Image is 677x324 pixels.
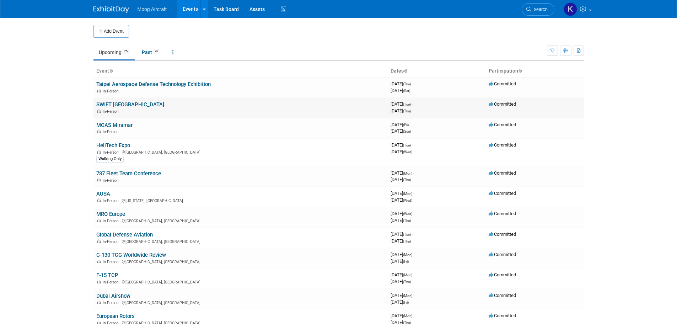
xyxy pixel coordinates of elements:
span: - [413,313,414,318]
span: [DATE] [391,238,411,244]
img: In-Person Event [97,129,101,133]
span: Committed [489,272,516,277]
span: Committed [489,232,516,237]
span: (Wed) [403,212,412,216]
img: In-Person Event [97,150,101,154]
span: (Tue) [403,143,411,147]
span: In-Person [103,198,121,203]
span: - [413,252,414,257]
div: [GEOGRAPHIC_DATA], [GEOGRAPHIC_DATA] [96,218,385,223]
span: (Thu) [403,280,411,284]
img: In-Person Event [97,178,101,182]
span: - [412,101,413,107]
span: [DATE] [391,170,414,176]
span: In-Person [103,129,121,134]
button: Add Event [93,25,129,38]
span: (Thu) [403,219,411,223]
th: Dates [388,65,486,77]
img: ExhibitDay [93,6,129,13]
div: [GEOGRAPHIC_DATA], [GEOGRAPHIC_DATA] [96,279,385,285]
th: Event [93,65,388,77]
div: [GEOGRAPHIC_DATA], [GEOGRAPHIC_DATA] [96,238,385,244]
img: In-Person Event [97,89,101,92]
span: [DATE] [391,197,412,203]
span: - [412,81,413,86]
span: (Fri) [403,260,409,264]
span: (Tue) [403,233,411,237]
span: (Mon) [403,192,412,196]
span: Committed [489,170,516,176]
img: In-Person Event [97,239,101,243]
div: Walking Only [96,156,124,162]
span: In-Person [103,280,121,285]
span: 28 [152,49,160,54]
span: [DATE] [391,101,413,107]
span: Committed [489,293,516,298]
span: [DATE] [391,279,411,284]
span: (Tue) [403,102,411,106]
span: Moog Aircraft [138,6,167,12]
span: Committed [489,211,516,216]
span: [DATE] [391,272,414,277]
span: [DATE] [391,88,410,93]
img: In-Person Event [97,280,101,283]
span: [DATE] [391,122,411,127]
span: [DATE] [391,259,409,264]
a: MRO Europe [96,211,125,217]
span: - [413,293,414,298]
div: [US_STATE], [GEOGRAPHIC_DATA] [96,197,385,203]
a: Dubai Airshow [96,293,130,299]
span: [DATE] [391,299,409,305]
img: In-Person Event [97,301,101,304]
span: (Mon) [403,171,412,175]
a: C-130 TCG Worldwide Review [96,252,166,258]
span: 25 [122,49,130,54]
span: In-Person [103,260,121,264]
a: MCAS Miramar [96,122,133,128]
span: In-Person [103,301,121,305]
span: Search [531,7,548,12]
span: - [413,191,414,196]
span: (Sun) [403,129,411,133]
span: (Wed) [403,198,412,202]
a: European Rotors [96,313,135,319]
span: [DATE] [391,313,414,318]
img: In-Person Event [97,260,101,263]
span: (Thu) [403,178,411,182]
span: [DATE] [391,177,411,182]
span: - [413,170,414,176]
a: Past28 [136,46,166,59]
a: F-15 TCP [96,272,118,278]
a: Upcoming25 [93,46,135,59]
span: Committed [489,81,516,86]
span: [DATE] [391,293,414,298]
span: - [413,211,414,216]
a: Sort by Start Date [404,68,407,74]
span: (Fri) [403,301,409,304]
span: (Fri) [403,123,409,127]
span: [DATE] [391,81,413,86]
div: [GEOGRAPHIC_DATA], [GEOGRAPHIC_DATA] [96,149,385,155]
span: - [410,122,411,127]
a: Sort by Participation Type [518,68,522,74]
img: Kelsey Blackley [564,2,577,16]
span: In-Person [103,109,121,114]
th: Participation [486,65,584,77]
span: (Thu) [403,239,411,243]
span: (Sat) [403,89,410,93]
a: Sort by Event Name [109,68,113,74]
span: (Thu) [403,82,411,86]
span: (Thu) [403,109,411,113]
span: In-Person [103,178,121,183]
span: Committed [489,191,516,196]
span: Committed [489,122,516,127]
span: [DATE] [391,108,411,113]
span: Committed [489,101,516,107]
div: [GEOGRAPHIC_DATA], [GEOGRAPHIC_DATA] [96,259,385,264]
a: 787 Fleet Team Conference [96,170,161,177]
a: AUSA [96,191,110,197]
a: Global Defense Aviation [96,232,153,238]
span: In-Person [103,89,121,94]
span: [DATE] [391,211,414,216]
a: Taipei Aerospace Defense Technology Exhibition [96,81,211,87]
